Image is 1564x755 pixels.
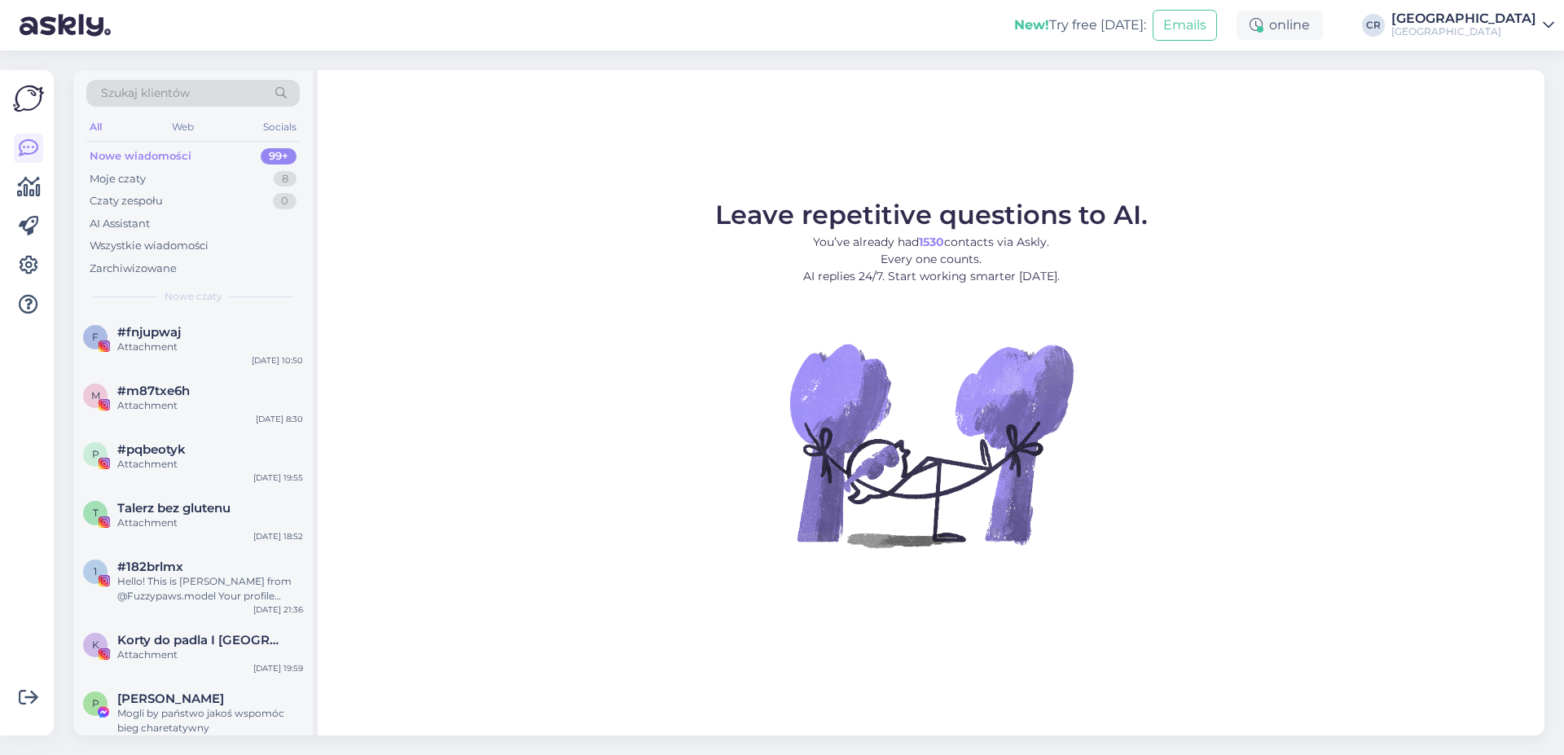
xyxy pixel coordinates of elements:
[1153,10,1217,41] button: Emails
[117,325,181,340] span: #fnjupwaj
[90,261,177,277] div: Zarchiwizowane
[93,507,99,519] span: T
[1391,12,1554,38] a: [GEOGRAPHIC_DATA][GEOGRAPHIC_DATA]
[92,331,99,343] span: f
[165,289,222,304] span: Nowe czaty
[117,398,303,413] div: Attachment
[117,633,287,647] span: Korty do padla I Szczecin
[256,413,303,425] div: [DATE] 8:30
[90,171,146,187] div: Moje czaty
[117,501,231,516] span: Talerz bez glutenu
[117,442,186,457] span: #pqbeotyk
[117,706,303,735] div: Mogli by państwo jakoś wspomóc bieg charetatywny
[117,647,303,662] div: Attachment
[260,116,300,138] div: Socials
[1391,25,1536,38] div: [GEOGRAPHIC_DATA]
[169,116,197,138] div: Web
[91,389,100,402] span: m
[90,238,209,254] div: Wszystkie wiadomości
[117,384,190,398] span: #m87txe6h
[1362,14,1385,37] div: CR
[92,697,99,709] span: P
[117,457,303,472] div: Attachment
[274,171,297,187] div: 8
[1237,11,1323,40] div: online
[253,604,303,616] div: [DATE] 21:36
[253,662,303,674] div: [DATE] 19:59
[92,448,99,460] span: p
[715,234,1148,285] p: You’ve already had contacts via Askly. Every one counts. AI replies 24/7. Start working smarter [...
[90,148,191,165] div: Nowe wiadomości
[117,340,303,354] div: Attachment
[1391,12,1536,25] div: [GEOGRAPHIC_DATA]
[715,199,1148,230] span: Leave repetitive questions to AI.
[784,298,1078,591] img: No Chat active
[13,83,44,114] img: Askly Logo
[94,565,97,577] span: 1
[253,472,303,484] div: [DATE] 19:55
[117,691,224,706] span: Paweł Tcho
[919,235,944,249] b: 1530
[101,85,190,102] span: Szukaj klientów
[1014,15,1146,35] div: Try free [DATE]:
[90,193,163,209] div: Czaty zespołu
[252,354,303,367] div: [DATE] 10:50
[117,560,183,574] span: #182brlmx
[86,116,105,138] div: All
[273,193,297,209] div: 0
[117,574,303,604] div: Hello! This is [PERSON_NAME] from @Fuzzypaws.model Your profile caught our eye We are a world Fam...
[92,639,99,651] span: K
[253,530,303,542] div: [DATE] 18:52
[117,516,303,530] div: Attachment
[1014,17,1049,33] b: New!
[90,216,150,232] div: AI Assistant
[261,148,297,165] div: 99+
